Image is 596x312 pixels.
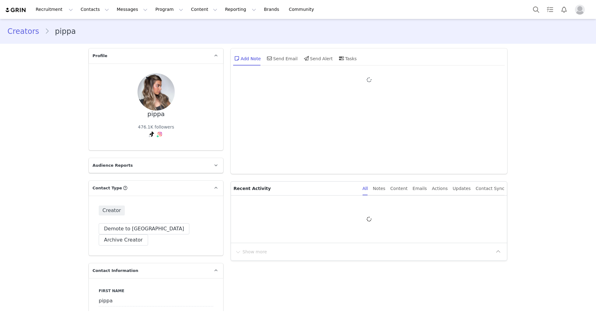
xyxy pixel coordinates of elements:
button: Content [187,2,221,16]
button: Demote to [GEOGRAPHIC_DATA] [99,223,189,234]
span: Creator [99,206,125,215]
span: Audience Reports [93,162,133,169]
div: Add Note [233,51,261,66]
img: grin logo [5,7,27,13]
p: Recent Activity [233,182,357,195]
div: Tasks [338,51,357,66]
button: Notifications [557,2,571,16]
button: Messages [113,2,151,16]
button: Program [151,2,187,16]
img: instagram.svg [157,132,162,137]
a: Community [285,2,321,16]
span: Profile [93,53,107,59]
div: Send Email [266,51,298,66]
span: Contact Type [93,185,122,191]
a: Creators [7,26,45,37]
button: Show more [235,247,267,257]
div: Send Alert [303,51,333,66]
div: Actions [432,182,448,196]
div: Emails [413,182,427,196]
a: Brands [260,2,285,16]
button: Reporting [221,2,260,16]
div: 476.1K followers [138,124,174,130]
button: Contacts [77,2,113,16]
button: Archive Creator [99,234,148,246]
button: Profile [571,5,591,15]
div: Notes [373,182,385,196]
div: Contact Sync [476,182,504,196]
div: Updates [453,182,471,196]
button: Recruitment [32,2,77,16]
label: First Name [99,288,213,294]
img: ed5c7838-2ff6-4b2f-af6e-318898cc8f68.jpg [138,73,175,111]
img: placeholder-profile.jpg [575,5,585,15]
div: All [363,182,368,196]
div: Content [390,182,408,196]
span: Contact Information [93,268,138,274]
a: Tasks [543,2,557,16]
button: Search [529,2,543,16]
div: pippa [147,111,165,118]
